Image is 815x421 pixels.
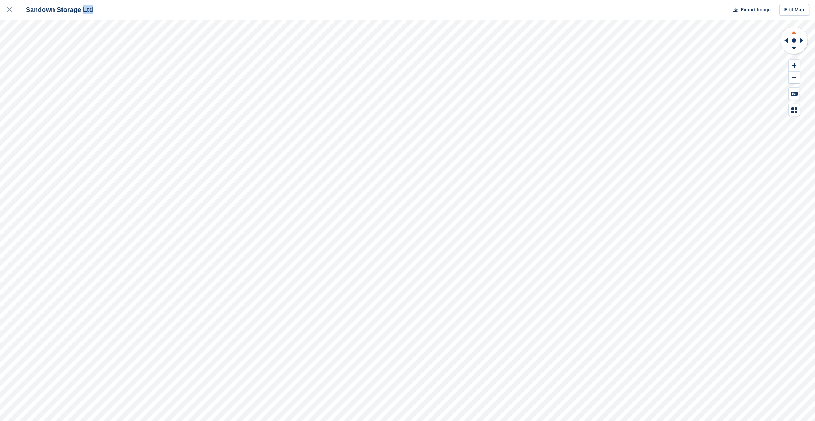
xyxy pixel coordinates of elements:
a: Edit Map [779,4,809,16]
button: Zoom Out [789,72,800,84]
button: Map Legend [789,104,800,116]
div: Sandown Storage Ltd [19,5,93,14]
button: Export Image [729,4,771,16]
span: Export Image [740,6,770,13]
button: Zoom In [789,60,800,72]
button: Keyboard Shortcuts [789,88,800,100]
